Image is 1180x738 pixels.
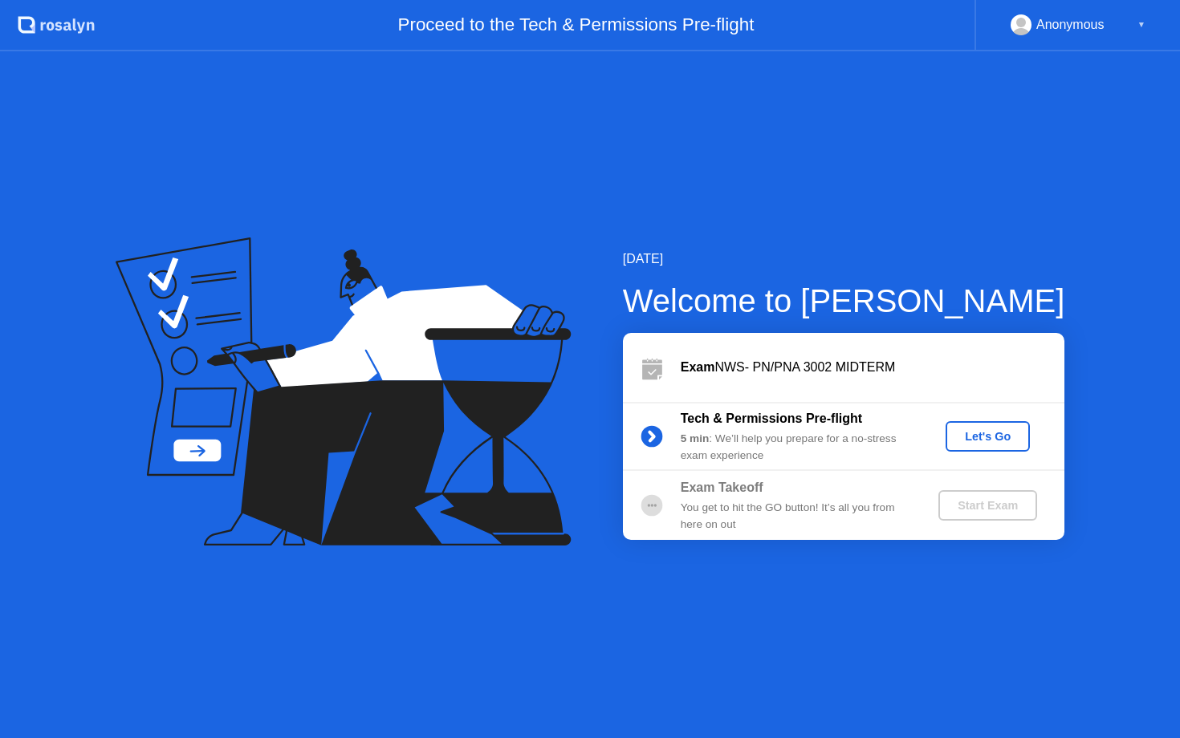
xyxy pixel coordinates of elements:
[946,421,1030,452] button: Let's Go
[952,430,1023,443] div: Let's Go
[681,412,862,425] b: Tech & Permissions Pre-flight
[681,432,710,444] b: 5 min
[1036,14,1105,35] div: Anonymous
[623,249,1065,269] div: [DATE]
[623,277,1065,325] div: Welcome to [PERSON_NAME]
[681,500,912,533] div: You get to hit the GO button! It’s all you from here on out
[938,490,1037,521] button: Start Exam
[681,360,715,374] b: Exam
[945,499,1031,512] div: Start Exam
[681,431,912,464] div: : We’ll help you prepare for a no-stress exam experience
[681,481,763,494] b: Exam Takeoff
[1137,14,1145,35] div: ▼
[681,358,1064,377] div: NWS- PN/PNA 3002 MIDTERM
